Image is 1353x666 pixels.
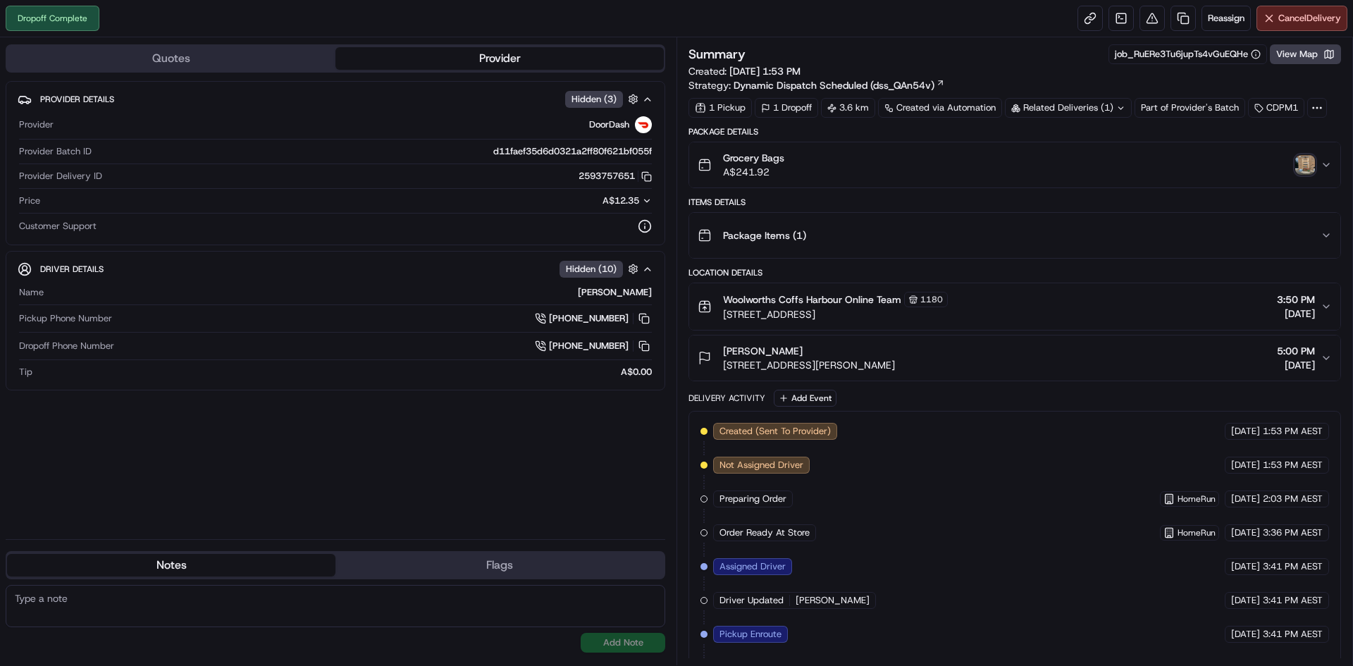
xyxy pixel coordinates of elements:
button: Driver DetailsHidden (10) [18,257,653,280]
span: Driver Details [40,264,104,275]
span: Provider Details [40,94,114,105]
span: 3:41 PM AEST [1263,560,1323,573]
button: Provider [335,47,664,70]
span: [DATE] [1277,307,1315,321]
div: CDPM1 [1248,98,1304,118]
a: Dynamic Dispatch Scheduled (dss_QAn54v) [734,78,945,92]
span: Hidden ( 3 ) [572,93,617,106]
span: Not Assigned Driver [719,459,803,471]
div: Items Details [688,197,1341,208]
span: [PHONE_NUMBER] [549,340,629,352]
span: A$241.92 [723,165,784,179]
button: A$12.35 [528,195,652,207]
span: Dropoff Phone Number [19,340,114,352]
span: [PERSON_NAME] [796,594,870,607]
span: Price [19,195,40,207]
span: 5:00 PM [1277,344,1315,358]
span: 3:50 PM [1277,292,1315,307]
span: 3:41 PM AEST [1263,628,1323,641]
button: job_RuERe3Tu6jupTs4vGuEQHe [1115,48,1261,61]
div: Delivery Activity [688,393,765,404]
span: Package Items ( 1 ) [723,228,806,242]
span: Tip [19,366,32,378]
span: HomeRun [1178,527,1216,538]
img: photo_proof_of_delivery image [1295,155,1315,175]
span: [DATE] [1231,425,1260,438]
span: d11faef35d6d0321a2ff80f621bf055f [493,145,652,158]
button: Flags [335,554,664,576]
span: HomeRun [1178,493,1216,505]
span: Assigned Driver [719,560,786,573]
div: Location Details [688,267,1341,278]
button: Add Event [774,390,836,407]
span: Pickup Enroute [719,628,781,641]
span: A$12.35 [603,195,639,206]
span: Hidden ( 10 ) [566,263,617,276]
span: Driver Updated [719,594,784,607]
span: [DATE] [1231,493,1260,505]
span: Preparing Order [719,493,786,505]
div: [PERSON_NAME] [49,286,652,299]
a: [PHONE_NUMBER] [535,338,652,354]
button: Woolworths Coffs Harbour Online Team1180[STREET_ADDRESS]3:50 PM[DATE] [689,283,1340,330]
span: Customer Support [19,220,97,233]
div: Related Deliveries (1) [1005,98,1132,118]
span: [DATE] [1231,526,1260,539]
img: doordash_logo_v2.png [635,116,652,133]
span: Pickup Phone Number [19,312,112,325]
span: Grocery Bags [723,151,784,165]
span: [PERSON_NAME] [723,344,803,358]
button: Package Items (1) [689,213,1340,258]
button: View Map [1270,44,1341,64]
span: [DATE] [1277,358,1315,372]
button: Provider DetailsHidden (3) [18,87,653,111]
span: 2:03 PM AEST [1263,493,1323,505]
div: Strategy: [688,78,945,92]
span: [PHONE_NUMBER] [549,312,629,325]
button: Hidden (10) [560,260,642,278]
span: [DATE] 1:53 PM [729,65,801,78]
button: Quotes [7,47,335,70]
button: Notes [7,554,335,576]
span: [STREET_ADDRESS][PERSON_NAME] [723,358,895,372]
button: CancelDelivery [1256,6,1347,31]
span: [DATE] [1231,594,1260,607]
h3: Summary [688,48,746,61]
button: [PERSON_NAME][STREET_ADDRESS][PERSON_NAME]5:00 PM[DATE] [689,335,1340,381]
span: Provider Delivery ID [19,170,102,183]
span: Provider Batch ID [19,145,92,158]
a: [PHONE_NUMBER] [535,311,652,326]
span: [DATE] [1231,560,1260,573]
span: 3:36 PM AEST [1263,526,1323,539]
span: Created: [688,64,801,78]
span: [DATE] [1231,459,1260,471]
div: Package Details [688,126,1341,137]
span: DoorDash [589,118,629,131]
span: Order Ready At Store [719,526,810,539]
span: 1180 [920,294,943,305]
button: Reassign [1201,6,1251,31]
div: 1 Pickup [688,98,752,118]
div: A$0.00 [38,366,652,378]
span: Provider [19,118,54,131]
button: Grocery BagsA$241.92photo_proof_of_delivery image [689,142,1340,187]
span: 3:41 PM AEST [1263,594,1323,607]
span: Woolworths Coffs Harbour Online Team [723,292,901,307]
div: 3.6 km [821,98,875,118]
span: 1:53 PM AEST [1263,459,1323,471]
button: 2593757651 [579,170,652,183]
a: Created via Automation [878,98,1002,118]
span: [STREET_ADDRESS] [723,307,948,321]
div: 1 Dropoff [755,98,818,118]
span: 1:53 PM AEST [1263,425,1323,438]
span: Created (Sent To Provider) [719,425,831,438]
span: Reassign [1208,12,1244,25]
span: [DATE] [1231,628,1260,641]
span: Cancel Delivery [1278,12,1341,25]
span: Name [19,286,44,299]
